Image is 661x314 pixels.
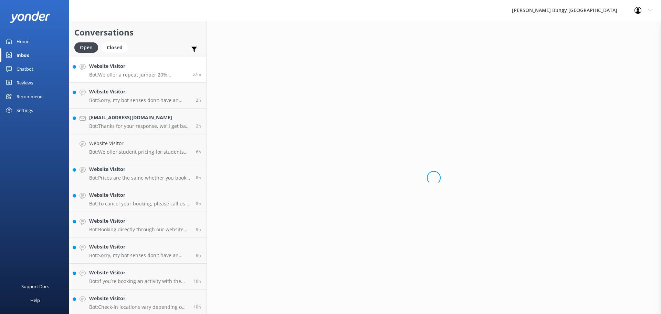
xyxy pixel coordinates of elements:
img: yonder-white-logo.png [10,11,50,23]
p: Bot: We offer a repeat jumper 20% discount on any of our singular activities for returning custom... [89,72,187,78]
span: 01:58am 20-Aug-2025 (UTC +12:00) Pacific/Auckland [196,149,201,155]
h4: [EMAIL_ADDRESS][DOMAIN_NAME] [89,114,191,121]
div: Open [74,42,98,53]
a: Website VisitorBot:We offer student pricing for students studying in domestic NZ institutions onl... [69,134,206,160]
p: Bot: We offer student pricing for students studying in domestic NZ institutions only. You will ne... [89,149,191,155]
h4: Website Visitor [89,88,191,95]
h4: Website Visitor [89,62,187,70]
a: Website VisitorBot:We offer a repeat jumper 20% discount on any of our singular activities for re... [69,57,206,83]
a: Closed [102,43,131,51]
p: Bot: Booking directly through our website always offers the best prices. Our combos are the best ... [89,226,191,233]
span: 10:36pm 19-Aug-2025 (UTC +12:00) Pacific/Auckland [193,304,201,310]
span: 06:13am 20-Aug-2025 (UTC +12:00) Pacific/Auckland [196,123,201,129]
span: 11:51pm 19-Aug-2025 (UTC +12:00) Pacific/Auckland [196,201,201,206]
div: Reviews [17,76,33,90]
h4: Website Visitor [89,140,191,147]
span: 10:41pm 19-Aug-2025 (UTC +12:00) Pacific/Auckland [193,278,201,284]
a: Website VisitorBot:Sorry, my bot senses don't have an answer for that, please try and rephrase yo... [69,238,206,264]
p: Bot: If you’re booking an activity with the Free Bungy Bus, the times shown on the website are bu... [89,278,188,284]
span: 11:41pm 19-Aug-2025 (UTC +12:00) Pacific/Auckland [196,226,201,232]
a: Website VisitorBot:Prices are the same whether you book online or at the physical office. For spe... [69,160,206,186]
p: Bot: Thanks for your response, we'll get back to you as soon as we can during opening hours. [89,123,191,129]
div: Recommend [17,90,43,103]
span: 12:10am 20-Aug-2025 (UTC +12:00) Pacific/Auckland [196,175,201,181]
a: [EMAIL_ADDRESS][DOMAIN_NAME]Bot:Thanks for your response, we'll get back to you as soon as we can... [69,109,206,134]
h4: Website Visitor [89,165,191,173]
p: Bot: Check-in locations vary depending on your activity: - [GEOGRAPHIC_DATA]: Base Building, [STR... [89,304,188,310]
div: Help [30,293,40,307]
div: Closed [102,42,128,53]
a: Open [74,43,102,51]
p: Bot: Sorry, my bot senses don't have an answer for that, please try and rephrase your question, I... [89,252,191,259]
p: Bot: Prices are the same whether you book online or at the physical office. For specific activity... [89,175,191,181]
h4: Website Visitor [89,191,191,199]
a: Website VisitorBot:To cancel your booking, please call us at [PHONE_NUMBER] or [PHONE_NUMBER], or... [69,186,206,212]
span: 07:51am 20-Aug-2025 (UTC +12:00) Pacific/Auckland [192,71,201,77]
a: Website VisitorBot:Booking directly through our website always offers the best prices. Our combos... [69,212,206,238]
div: Home [17,34,29,48]
p: Bot: Sorry, my bot senses don't have an answer for that, please try and rephrase your question, I... [89,97,191,103]
h4: Website Visitor [89,295,188,302]
div: Inbox [17,48,29,62]
h4: Website Visitor [89,269,188,276]
h2: Conversations [74,26,201,39]
a: Website VisitorBot:Sorry, my bot senses don't have an answer for that, please try and rephrase yo... [69,83,206,109]
div: Chatbot [17,62,33,76]
a: Website VisitorBot:If you’re booking an activity with the Free Bungy Bus, the times shown on the ... [69,264,206,290]
p: Bot: To cancel your booking, please call us at [PHONE_NUMBER] or [PHONE_NUMBER], or email us at [... [89,201,191,207]
h4: Website Visitor [89,217,191,225]
div: Settings [17,103,33,117]
h4: Website Visitor [89,243,191,251]
span: 11:22pm 19-Aug-2025 (UTC +12:00) Pacific/Auckland [196,252,201,258]
div: Support Docs [21,280,49,293]
span: 06:48am 20-Aug-2025 (UTC +12:00) Pacific/Auckland [196,97,201,103]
